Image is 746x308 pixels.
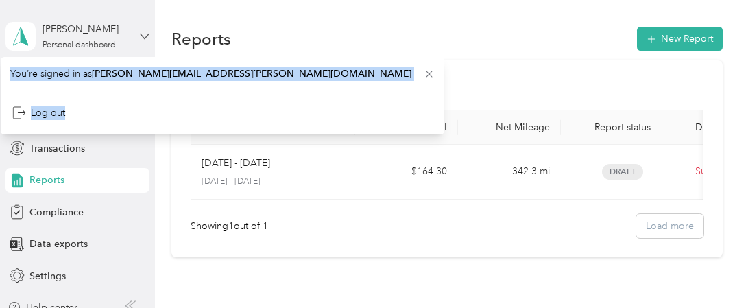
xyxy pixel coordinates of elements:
[29,205,84,220] span: Compliance
[29,269,66,283] span: Settings
[191,219,268,233] div: Showing 1 out of 1
[92,68,411,80] span: [PERSON_NAME][EMAIL_ADDRESS][PERSON_NAME][DOMAIN_NAME]
[43,22,128,36] div: [PERSON_NAME]
[12,106,65,120] div: Log out
[458,145,561,200] td: 342.3 mi
[171,32,231,46] h1: Reports
[10,67,435,81] span: You’re signed in as
[202,176,344,188] p: [DATE] - [DATE]
[202,156,270,171] p: [DATE] - [DATE]
[637,27,723,51] button: New Report
[29,237,88,251] span: Data exports
[43,41,116,49] div: Personal dashboard
[572,121,673,133] div: Report status
[458,110,561,145] th: Net Mileage
[355,145,458,200] td: $164.30
[29,141,85,156] span: Transactions
[29,173,64,187] span: Reports
[602,164,643,180] span: Draft
[669,231,746,308] iframe: Everlance-gr Chat Button Frame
